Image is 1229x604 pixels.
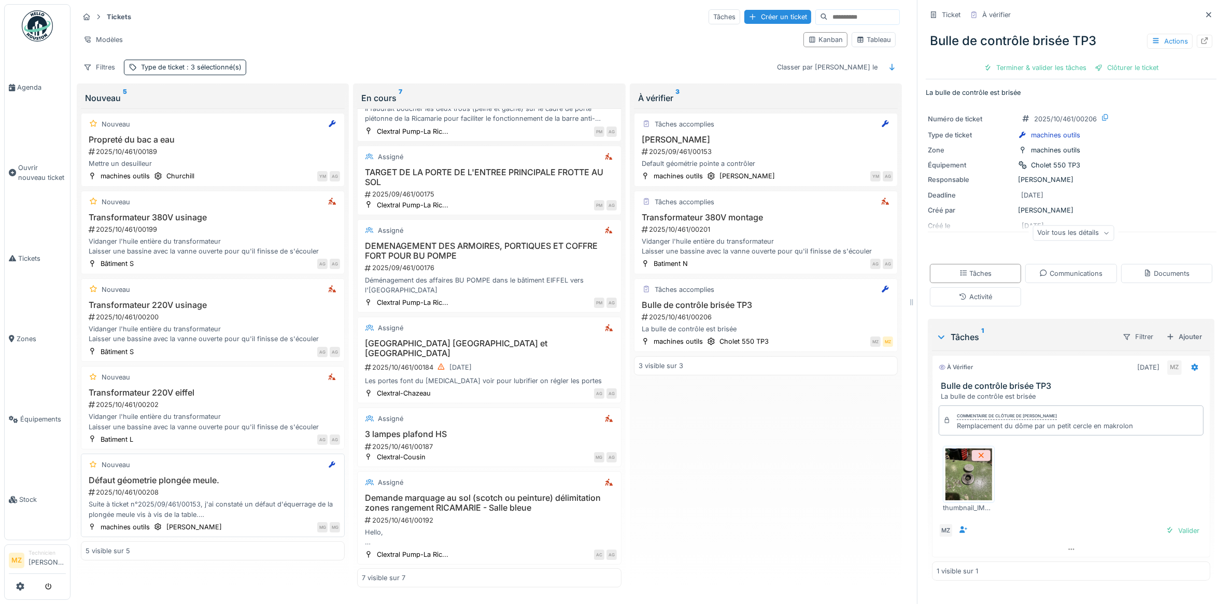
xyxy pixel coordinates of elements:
h3: Bulle de contrôle brisée TP3 [941,381,1206,391]
div: Mettre un desuilleur [86,159,340,168]
h3: Demande marquage au sol (scotch ou peinture) délimitation zones rangement RICAMARIE - Salle bleue [362,493,616,513]
div: Modèles [79,32,128,47]
div: AG [606,298,617,308]
div: 2025/09/461/00175 [364,189,616,199]
div: AG [330,171,340,181]
h3: Propreté du bac a eau [86,135,340,145]
div: AG [606,127,617,137]
div: 2025/10/461/00200 [88,312,340,322]
div: AG [606,550,617,560]
div: Numéro de ticket [928,114,1014,124]
div: Créé par [928,205,1014,215]
div: Ticket [942,10,960,20]
div: 2025/10/461/00201 [641,224,893,234]
div: Default géométrie pointe a contrôler [639,159,893,168]
div: Kanban [808,35,843,45]
div: MG [330,522,340,532]
div: Nouveau [102,119,130,129]
div: 2025/10/461/00199 [88,224,340,234]
img: izz44r7mazr2cs8tpqk3hwf0vkkm [945,448,992,500]
div: [DATE] [1137,362,1160,372]
h3: [PERSON_NAME] [639,135,893,145]
div: Type de ticket [928,130,1014,140]
div: Nouveau [102,197,130,207]
div: Il faudrait boucher les deux trous (peine et gâche) sur le cadre de porte piétonne de la Ricamari... [362,104,616,123]
div: MG [317,522,328,532]
h3: 3 lampes plafond HS [362,429,616,439]
div: Commentaire de clôture de [PERSON_NAME] [957,413,1057,420]
div: AG [330,434,340,445]
div: Voir tous les détails [1033,226,1114,241]
div: Clextral Pump-La Ric... [377,550,448,559]
div: Communications [1039,269,1103,278]
div: Tâches accomplies [655,197,714,207]
a: Stock [5,459,70,540]
div: Équipement [928,160,1014,170]
div: Nouveau [102,372,130,382]
div: 7 visible sur 7 [362,573,405,583]
span: Tickets [18,254,66,263]
div: 2025/10/461/00206 [1034,114,1097,124]
div: [PERSON_NAME] [166,522,222,532]
div: machines outils [1031,145,1080,155]
sup: 7 [399,92,402,104]
div: Churchill [166,171,194,181]
div: 2025/10/461/00189 [88,147,340,157]
a: Tickets [5,218,70,299]
div: machines outils [654,336,703,346]
div: Bâtiment S [101,347,134,357]
div: Type de ticket [141,62,242,72]
div: Batiment N [654,259,688,269]
div: En cours [361,92,617,104]
sup: 3 [675,92,680,104]
div: Créer un ticket [744,10,811,24]
div: 2025/10/461/00187 [364,442,616,452]
div: Cholet 550 TP3 [1031,160,1080,170]
a: Zones [5,299,70,379]
div: Déménagement des affaires BU POMPE dans le bâtiment EIFFEL vers l'[GEOGRAPHIC_DATA] [362,275,616,295]
div: AG [606,388,617,399]
div: [PERSON_NAME] [928,175,1214,185]
div: La bulle de contrôle est brisée [941,391,1206,401]
div: Vidanger l'huile entière du transformateur Laisser une bassine avec la vanne ouverte pour qu'il f... [86,236,340,256]
div: 2025/10/461/00206 [641,312,893,322]
div: Nouveau [85,92,341,104]
div: À vérifier [982,10,1011,20]
div: MZ [939,523,953,538]
span: Zones [17,334,66,344]
div: AG [594,388,604,399]
div: Valider [1162,524,1204,538]
div: Les portes font du [MEDICAL_DATA] voir pour lubrifier on régler les portes [362,376,616,386]
p: La bulle de contrôle est brisée [926,88,1217,97]
h3: TARGET DE LA PORTE DE L'ENTREE PRINCIPALE FROTTE AU SOL [362,167,616,187]
div: machines outils [1031,130,1080,140]
h3: Transformateur 220V eiffel [86,388,340,398]
div: À vérifier [939,363,973,372]
h3: Transformateur 220V usinage [86,300,340,310]
div: Clôturer le ticket [1091,61,1163,75]
div: [DATE] [1021,190,1043,200]
div: Bulle de contrôle brisée TP3 [926,27,1217,54]
div: PM [594,127,604,137]
div: AG [317,347,328,357]
div: Tâches [709,9,740,24]
div: À vérifier [638,92,894,104]
h3: DEMENAGEMENT DES ARMOIRES, PORTIQUES ET COFFRE FORT POUR BU POMPE [362,241,616,261]
div: Cholet 550 TP3 [719,336,769,346]
div: thumbnail_IMG_4689.jpg [943,503,995,513]
div: MZ [883,336,893,347]
h3: Défaut géometrie plongée meule. [86,475,340,485]
div: Vidanger l'huile entière du transformateur Laisser une bassine avec la vanne ouverte pour qu'il f... [86,412,340,431]
div: Bâtiment S [101,259,134,269]
div: AG [883,259,893,269]
div: 2025/10/461/00208 [88,487,340,497]
div: Technicien [29,549,66,557]
div: AG [883,171,893,181]
a: MZ Technicien[PERSON_NAME] [9,549,66,574]
div: Assigné [378,323,403,333]
span: Stock [19,495,66,504]
div: Vidanger l'huile entière du transformateur Laisser une bassine avec la vanne ouverte pour qu'il f... [639,236,893,256]
div: AG [606,200,617,210]
div: [PERSON_NAME] [719,171,775,181]
h3: Bulle de contrôle brisée TP3 [639,300,893,310]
